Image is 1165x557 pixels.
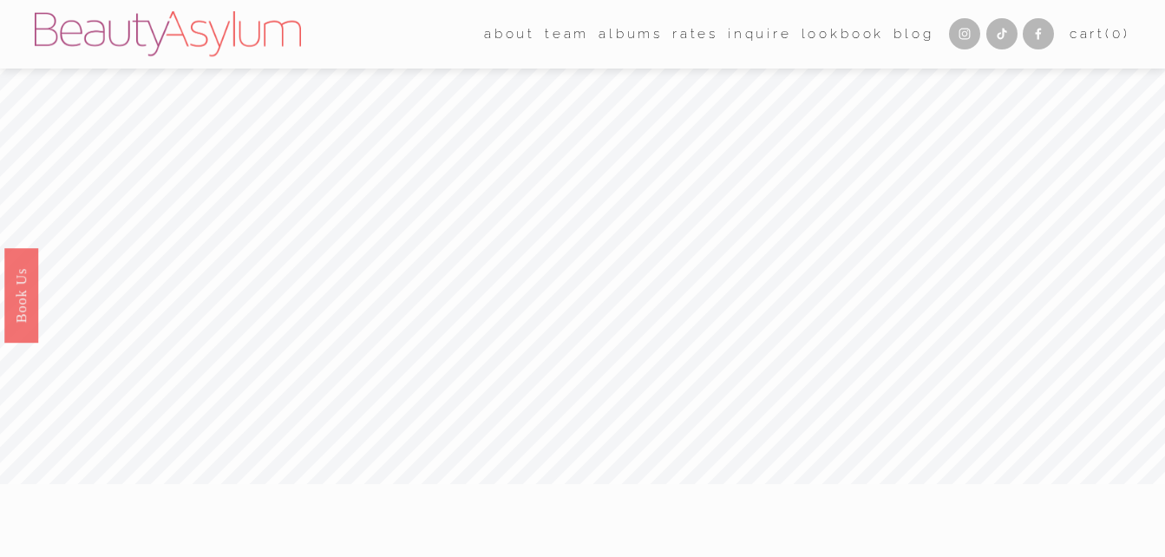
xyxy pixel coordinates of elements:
a: 0 items in cart [1070,23,1130,47]
span: 0 [1112,26,1123,42]
span: about [484,23,535,47]
a: Blog [893,21,933,48]
a: Inquire [728,21,792,48]
a: Instagram [949,18,980,49]
a: TikTok [986,18,1018,49]
a: folder dropdown [484,21,535,48]
span: team [545,23,589,47]
a: folder dropdown [545,21,589,48]
a: Facebook [1023,18,1054,49]
img: Beauty Asylum | Bridal Hair &amp; Makeup Charlotte &amp; Atlanta [35,11,301,56]
a: Lookbook [802,21,885,48]
a: Book Us [4,248,38,343]
a: Rates [672,21,718,48]
a: albums [599,21,663,48]
span: ( ) [1105,26,1130,42]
